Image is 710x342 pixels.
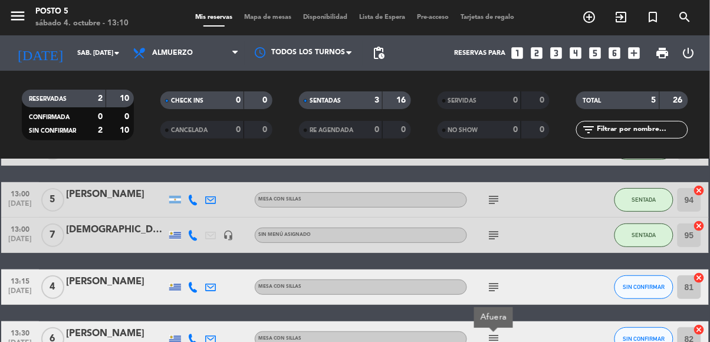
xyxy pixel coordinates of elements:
[374,96,379,104] strong: 3
[258,232,311,237] span: Sin menú asignado
[258,197,301,202] span: MESA CON SILLAS
[152,49,193,57] span: Almuerzo
[632,232,656,238] span: SENTADA
[582,123,596,137] i: filter_list
[614,188,673,212] button: SENTADA
[510,45,525,61] i: looks_one
[98,113,103,121] strong: 0
[374,126,379,134] strong: 0
[258,284,301,289] span: MESA CON SILLAS
[676,35,701,71] div: LOG OUT
[623,336,665,342] span: SIN CONFIRMAR
[614,10,629,24] i: exit_to_app
[5,274,35,287] span: 13:15
[5,287,35,301] span: [DATE]
[693,272,705,284] i: cancel
[568,45,583,61] i: looks_4
[678,10,692,24] i: search
[239,14,298,21] span: Mapa de mesas
[614,275,673,299] button: SIN CONFIRMAR
[124,113,132,121] strong: 0
[455,14,521,21] span: Tarjetas de regalo
[41,188,64,212] span: 5
[5,222,35,235] span: 13:00
[5,186,35,200] span: 13:00
[5,200,35,213] span: [DATE]
[396,96,408,104] strong: 16
[29,114,70,120] span: CONFIRMADA
[681,46,695,60] i: power_settings_new
[513,126,518,134] strong: 0
[5,325,35,339] span: 13:30
[263,96,270,104] strong: 0
[98,94,103,103] strong: 2
[263,126,270,134] strong: 0
[513,96,518,104] strong: 0
[5,235,35,249] span: [DATE]
[548,45,564,61] i: looks_3
[41,223,64,247] span: 7
[66,274,166,290] div: [PERSON_NAME]
[626,45,642,61] i: add_box
[35,6,129,18] div: Posto 5
[66,222,166,238] div: [DEMOGRAPHIC_DATA]
[310,127,353,133] span: RE AGENDADA
[171,98,203,104] span: CHECK INS
[540,126,547,134] strong: 0
[29,128,76,134] span: SIN CONFIRMAR
[258,336,301,341] span: MESA CON SILLAS
[41,275,64,299] span: 4
[614,223,673,247] button: SENTADA
[693,324,705,336] i: cancel
[623,284,665,290] span: SIN CONFIRMAR
[646,10,660,24] i: turned_in_not
[596,123,688,136] input: Filtrar por nombre...
[401,126,408,134] strong: 0
[656,46,670,60] span: print
[190,14,239,21] span: Mis reservas
[448,127,478,133] span: NO SHOW
[487,280,501,294] i: subject
[583,98,601,104] span: TOTAL
[66,187,166,202] div: [PERSON_NAME]
[110,46,124,60] i: arrow_drop_down
[35,18,129,29] div: sábado 4. octubre - 13:10
[223,230,234,241] i: headset_mic
[66,326,166,341] div: [PERSON_NAME]
[372,46,386,60] span: pending_actions
[587,45,603,61] i: looks_5
[454,50,505,57] span: Reservas para
[583,10,597,24] i: add_circle_outline
[529,45,544,61] i: looks_two
[310,98,341,104] span: SENTADAS
[29,96,67,102] span: RESERVADAS
[298,14,354,21] span: Disponibilidad
[448,98,477,104] span: SERVIDAS
[487,228,501,242] i: subject
[693,220,705,232] i: cancel
[540,96,547,104] strong: 0
[354,14,412,21] span: Lista de Espera
[98,126,103,134] strong: 2
[171,127,208,133] span: CANCELADA
[236,126,241,134] strong: 0
[9,7,27,29] button: menu
[9,40,71,66] i: [DATE]
[120,94,132,103] strong: 10
[487,193,501,207] i: subject
[481,311,507,324] div: Afuera
[120,126,132,134] strong: 10
[412,14,455,21] span: Pre-acceso
[236,96,241,104] strong: 0
[652,96,656,104] strong: 5
[632,196,656,203] span: SENTADA
[607,45,622,61] i: looks_6
[9,7,27,25] i: menu
[673,96,685,104] strong: 26
[693,185,705,196] i: cancel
